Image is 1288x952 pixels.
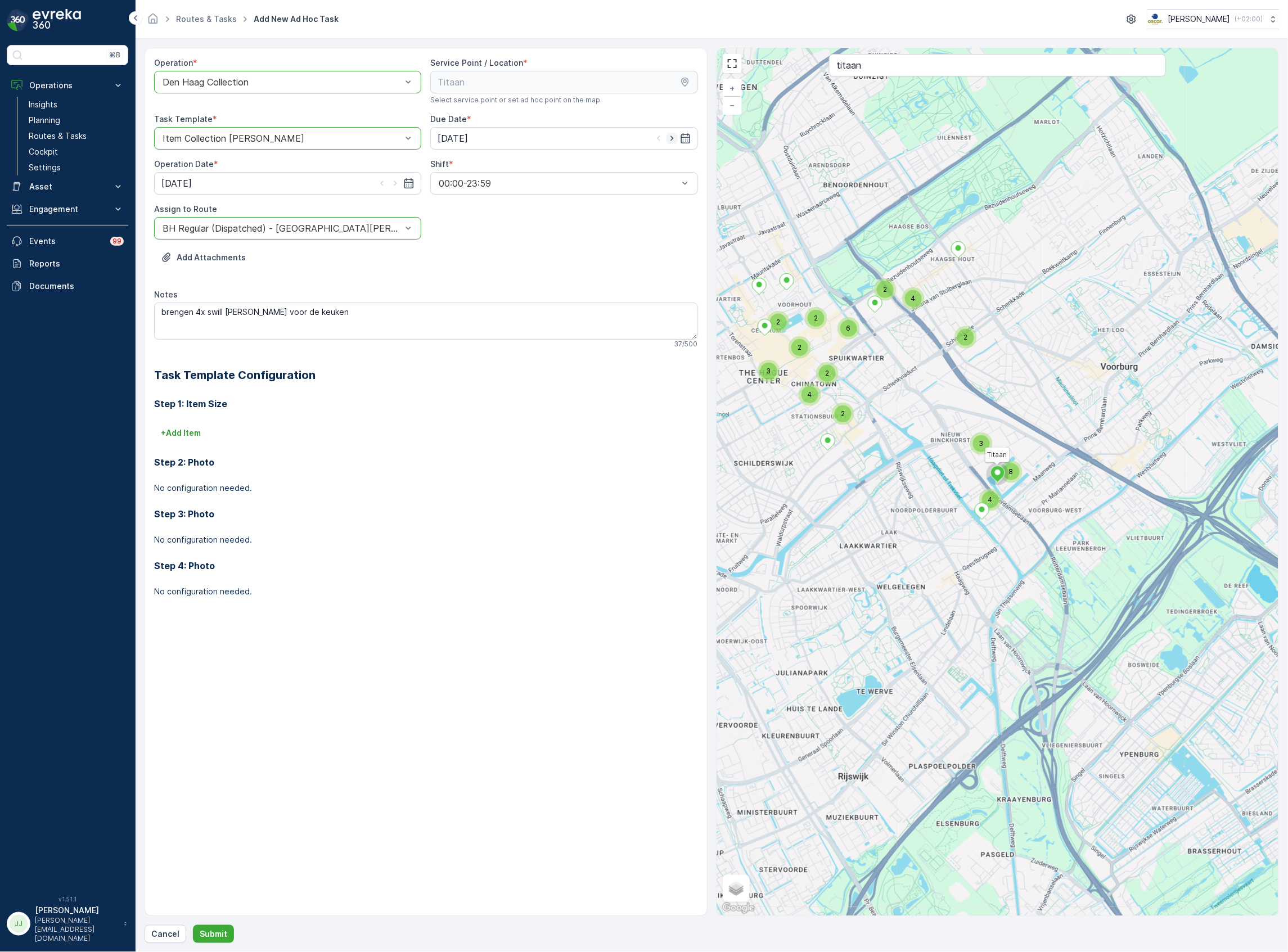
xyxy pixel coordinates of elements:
[1235,15,1263,24] p: ( +02:00 )
[251,13,341,25] span: Add New Ad Hoc Task
[816,362,839,385] div: 2
[430,58,523,67] label: Service Point / Location
[729,100,735,110] span: −
[814,314,818,322] span: 2
[7,230,128,252] a: Events99
[825,369,829,377] span: 2
[154,58,193,67] label: Operation
[176,14,237,24] a: Routes & Tasks
[911,294,916,303] span: 4
[154,303,698,340] textarea: brengen 4x swill [PERSON_NAME] voor de keuken
[954,326,977,349] div: 2
[7,252,128,275] a: Reports
[798,343,801,351] span: 2
[7,74,128,97] button: Operations
[29,236,103,247] p: Events
[29,281,124,292] p: Documents
[154,159,214,169] label: Operation Date
[154,455,698,469] h3: Step 2: Photo
[154,559,698,572] h3: Step 4: Photo
[154,290,178,299] label: Notes
[24,128,128,144] a: Routes & Tasks
[29,115,60,126] p: Planning
[35,905,118,916] p: [PERSON_NAME]
[767,367,771,375] span: 3
[789,336,811,359] div: 2
[7,9,29,31] img: logo
[10,915,28,933] div: JJ
[109,51,120,60] p: ⌘B
[1168,13,1231,25] p: [PERSON_NAME]
[837,317,860,340] div: 6
[154,507,698,521] h3: Step 3: Photo
[724,97,741,114] a: Zoom Out
[112,237,121,246] p: 99
[767,311,790,333] div: 2
[24,144,128,160] a: Cockpit
[7,175,128,198] button: Asset
[963,333,967,341] span: 2
[724,80,741,97] a: Zoom In
[1009,467,1014,476] span: 8
[799,383,821,406] div: 4
[720,901,757,915] img: Google
[730,83,735,93] span: +
[988,495,993,504] span: 4
[430,127,697,150] input: dd/mm/yyyy
[154,114,213,124] label: Task Template
[902,287,925,310] div: 4
[832,403,854,425] div: 2
[874,278,897,301] div: 2
[841,409,845,418] span: 2
[161,427,201,439] p: + Add Item
[1147,13,1164,25] img: basis-logo_rgb2x.png
[33,9,81,31] img: logo_dark-DEwI_e13.png
[200,928,227,940] p: Submit
[154,204,217,214] label: Assign to Route
[29,181,106,192] p: Asset
[154,424,208,442] button: +Add Item
[805,307,827,330] div: 2
[970,432,993,455] div: 3
[145,925,186,943] button: Cancel
[24,160,128,175] a: Settings
[35,916,118,943] p: [PERSON_NAME][EMAIL_ADDRESS][DOMAIN_NAME]
[979,489,1002,511] div: 4
[720,901,757,915] a: Open this area in Google Maps (opens a new window)
[7,275,128,297] a: Documents
[29,162,61,173] p: Settings
[154,586,698,597] p: No configuration needed.
[846,324,851,332] span: 6
[147,17,159,26] a: Homepage
[7,198,128,220] button: Engagement
[29,146,58,157] p: Cockpit
[883,285,887,294] span: 2
[154,397,698,410] h3: Step 1: Item Size
[29,258,124,269] p: Reports
[154,172,421,195] input: dd/mm/yyyy
[724,55,741,72] a: View Fullscreen
[979,439,984,448] span: 3
[154,367,698,383] h2: Task Template Configuration
[24,112,128,128] a: Planning
[24,97,128,112] a: Insights
[29,80,106,91] p: Operations
[430,159,449,169] label: Shift
[430,71,697,93] input: Titaan
[29,204,106,215] p: Engagement
[154,482,698,494] p: No configuration needed.
[808,390,812,399] span: 4
[758,360,780,382] div: 3
[7,905,128,943] button: JJ[PERSON_NAME][PERSON_NAME][EMAIL_ADDRESS][DOMAIN_NAME]
[7,896,128,903] span: v 1.51.1
[1147,9,1279,29] button: [PERSON_NAME](+02:00)
[829,54,1166,76] input: Search address or service points
[177,252,246,263] p: Add Attachments
[29,130,87,142] p: Routes & Tasks
[776,318,780,326] span: 2
[29,99,57,110] p: Insights
[674,340,698,349] p: 37 / 500
[1000,461,1023,483] div: 8
[724,876,749,901] a: Layers
[151,928,179,940] p: Cancel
